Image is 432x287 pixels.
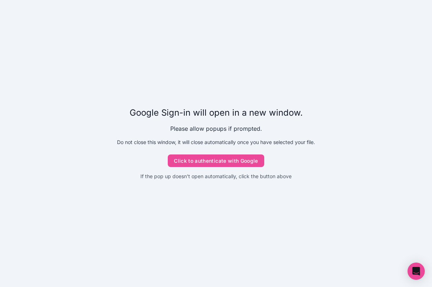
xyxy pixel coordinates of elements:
[168,154,264,167] button: Click to authenticate with Google
[170,124,262,133] p: Please allow popups if prompted.
[130,107,303,119] p: Google Sign-in will open in a new window.
[140,173,292,180] p: If the pop up doesn't open automatically, click the button above
[408,263,425,280] div: Open Intercom Messenger
[117,139,315,146] p: Do not close this window, it will close automatically once you have selected your file.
